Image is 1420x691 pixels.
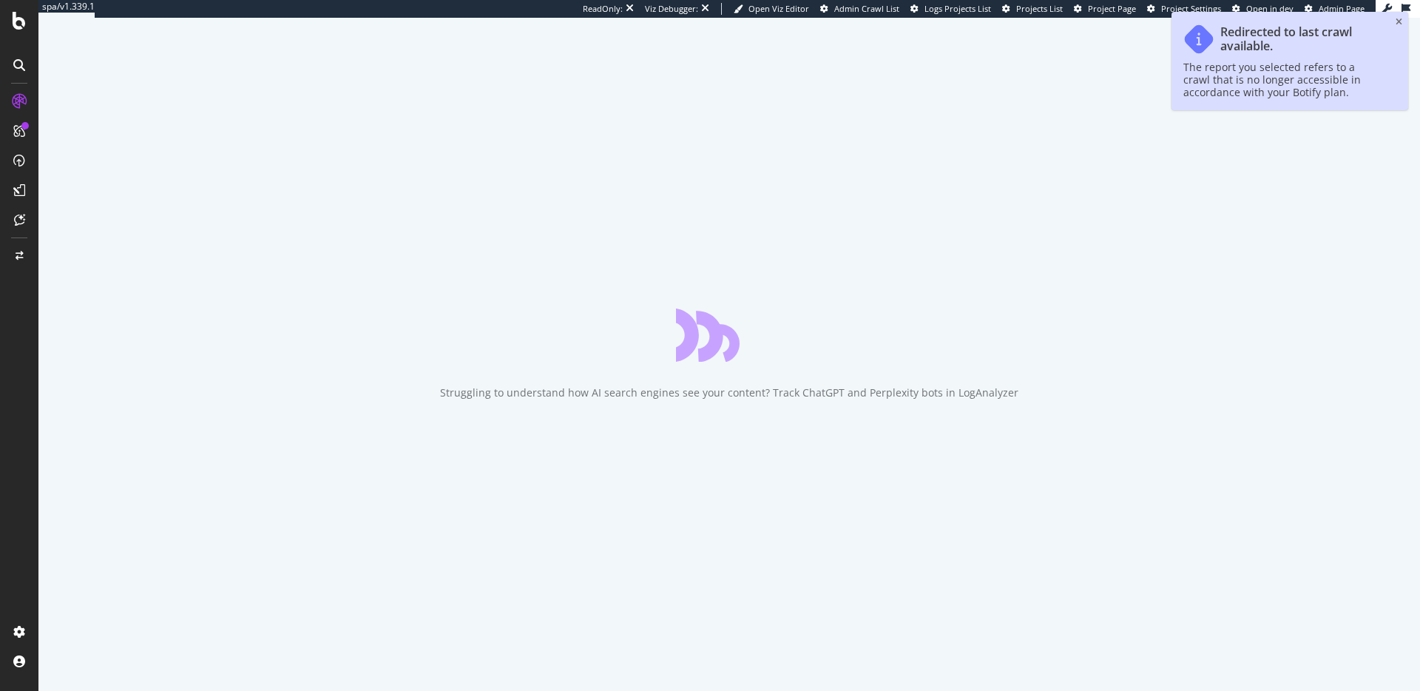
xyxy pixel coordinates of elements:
div: The report you selected refers to a crawl that is no longer accessible in accordance with your Bo... [1183,61,1382,98]
div: Redirected to last crawl available. [1220,25,1382,53]
a: Project Page [1074,3,1136,15]
a: Projects List [1002,3,1063,15]
span: Logs Projects List [924,3,991,14]
div: Struggling to understand how AI search engines see your content? Track ChatGPT and Perplexity bot... [440,385,1018,400]
span: Projects List [1016,3,1063,14]
div: close toast [1396,18,1402,27]
a: Logs Projects List [910,3,991,15]
span: Open Viz Editor [748,3,809,14]
div: ReadOnly: [583,3,623,15]
a: Open Viz Editor [734,3,809,15]
div: animation [676,309,782,362]
a: Admin Page [1305,3,1365,15]
span: Project Settings [1161,3,1221,14]
a: Admin Crawl List [820,3,899,15]
span: Admin Page [1319,3,1365,14]
span: Admin Crawl List [834,3,899,14]
span: Open in dev [1246,3,1294,14]
div: Viz Debugger: [645,3,698,15]
a: Open in dev [1232,3,1294,15]
a: Project Settings [1147,3,1221,15]
span: Project Page [1088,3,1136,14]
